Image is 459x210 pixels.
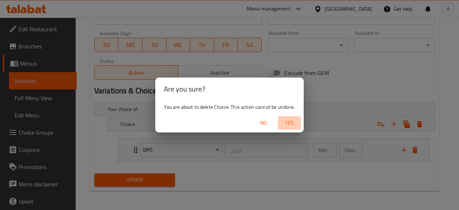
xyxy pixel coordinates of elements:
span: No [255,118,272,127]
button: No [252,116,275,130]
div: You are about to delete Choice. This action cannot be undone. [155,101,303,113]
button: Yes [278,116,301,130]
h2: Are you sure? [164,83,295,95]
span: Yes [281,118,298,127]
